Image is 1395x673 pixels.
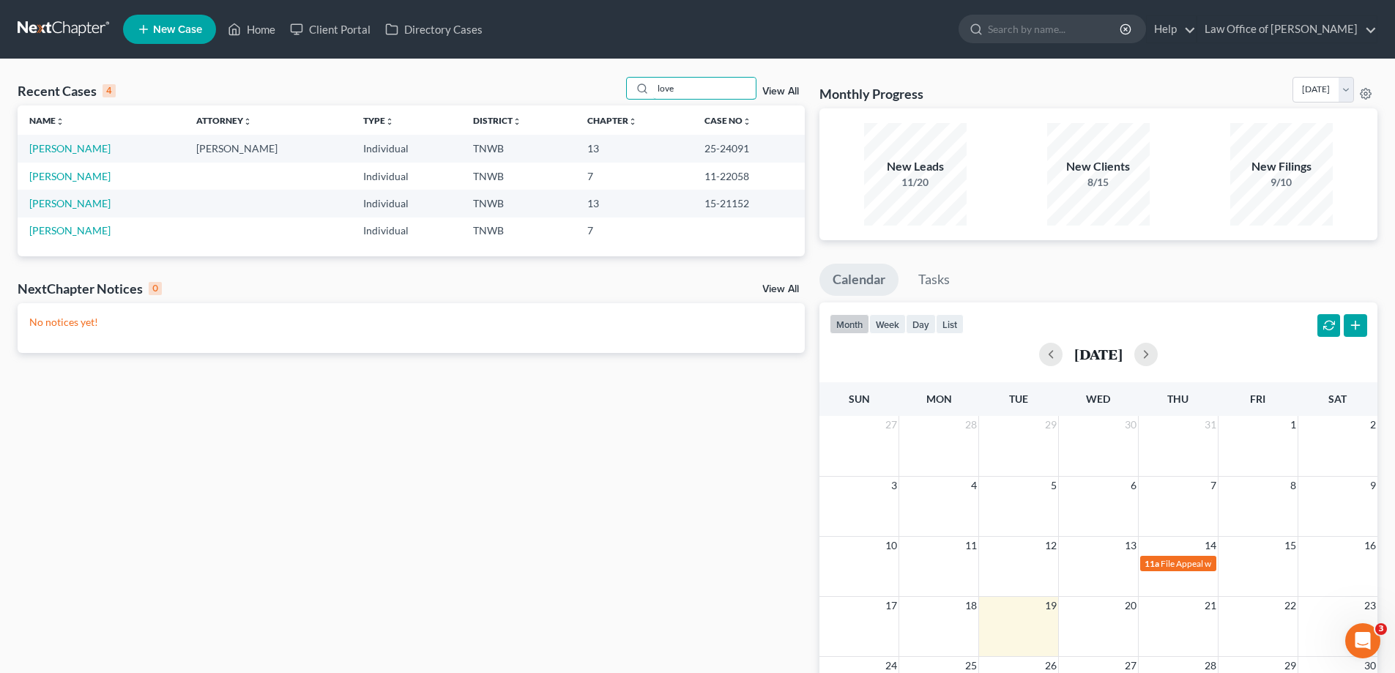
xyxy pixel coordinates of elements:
a: View All [762,284,799,294]
span: 5 [1049,477,1058,494]
span: 17 [884,597,899,614]
iframe: Intercom live chat [1345,623,1380,658]
div: Recent Cases [18,82,116,100]
span: 14 [1203,537,1218,554]
td: 7 [576,163,692,190]
span: 8 [1289,477,1298,494]
span: 29 [1044,416,1058,434]
a: View All [762,86,799,97]
input: Search by name... [653,78,756,99]
td: TNWB [461,135,576,162]
a: Directory Cases [378,16,490,42]
h2: [DATE] [1074,346,1123,362]
h3: Monthly Progress [819,85,923,103]
p: No notices yet! [29,315,793,330]
span: 11a [1145,558,1159,569]
i: unfold_more [513,117,521,126]
button: week [869,314,906,334]
td: Individual [351,163,461,190]
span: 30 [1123,416,1138,434]
td: 25-24091 [693,135,805,162]
span: 22 [1283,597,1298,614]
a: Attorneyunfold_more [196,115,252,126]
div: 9/10 [1230,175,1333,190]
a: Chapterunfold_more [587,115,637,126]
span: 3 [1375,623,1387,635]
span: 31 [1203,416,1218,434]
a: [PERSON_NAME] [29,197,111,209]
span: Sun [849,393,870,405]
span: 13 [1123,537,1138,554]
div: 0 [149,282,162,295]
span: 18 [964,597,978,614]
span: 3 [890,477,899,494]
span: 16 [1363,537,1377,554]
td: TNWB [461,217,576,245]
span: 19 [1044,597,1058,614]
span: 1 [1289,416,1298,434]
a: Help [1147,16,1196,42]
a: Home [220,16,283,42]
i: unfold_more [628,117,637,126]
span: 15 [1283,537,1298,554]
span: Thu [1167,393,1188,405]
span: 28 [964,416,978,434]
a: Tasks [905,264,963,296]
span: 10 [884,537,899,554]
a: Law Office of [PERSON_NAME] [1197,16,1377,42]
div: 4 [103,84,116,97]
td: 7 [576,217,692,245]
span: 23 [1363,597,1377,614]
div: NextChapter Notices [18,280,162,297]
div: New Clients [1047,158,1150,175]
a: Case Nounfold_more [704,115,751,126]
button: list [936,314,964,334]
span: 9 [1369,477,1377,494]
a: Client Portal [283,16,378,42]
a: Typeunfold_more [363,115,394,126]
a: Calendar [819,264,899,296]
td: Individual [351,190,461,217]
td: TNWB [461,163,576,190]
span: 7 [1209,477,1218,494]
div: New Filings [1230,158,1333,175]
span: 2 [1369,416,1377,434]
i: unfold_more [743,117,751,126]
span: 20 [1123,597,1138,614]
span: New Case [153,24,202,35]
span: 11 [964,537,978,554]
button: month [830,314,869,334]
span: 12 [1044,537,1058,554]
td: 13 [576,135,692,162]
td: 15-21152 [693,190,805,217]
span: Tue [1009,393,1028,405]
button: day [906,314,936,334]
td: [PERSON_NAME] [185,135,351,162]
span: Fri [1250,393,1265,405]
td: Individual [351,217,461,245]
div: 11/20 [864,175,967,190]
span: 27 [884,416,899,434]
a: Districtunfold_more [473,115,521,126]
span: Mon [926,393,952,405]
a: [PERSON_NAME] [29,224,111,237]
i: unfold_more [243,117,252,126]
td: TNWB [461,190,576,217]
span: 4 [970,477,978,494]
td: Individual [351,135,461,162]
span: Sat [1328,393,1347,405]
div: 8/15 [1047,175,1150,190]
a: Nameunfold_more [29,115,64,126]
span: 21 [1203,597,1218,614]
input: Search by name... [988,15,1122,42]
a: [PERSON_NAME] [29,142,111,155]
span: File Appeal with [PERSON_NAME] [1161,558,1292,569]
i: unfold_more [56,117,64,126]
div: New Leads [864,158,967,175]
a: [PERSON_NAME] [29,170,111,182]
span: Wed [1086,393,1110,405]
i: unfold_more [385,117,394,126]
td: 11-22058 [693,163,805,190]
td: 13 [576,190,692,217]
span: 6 [1129,477,1138,494]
